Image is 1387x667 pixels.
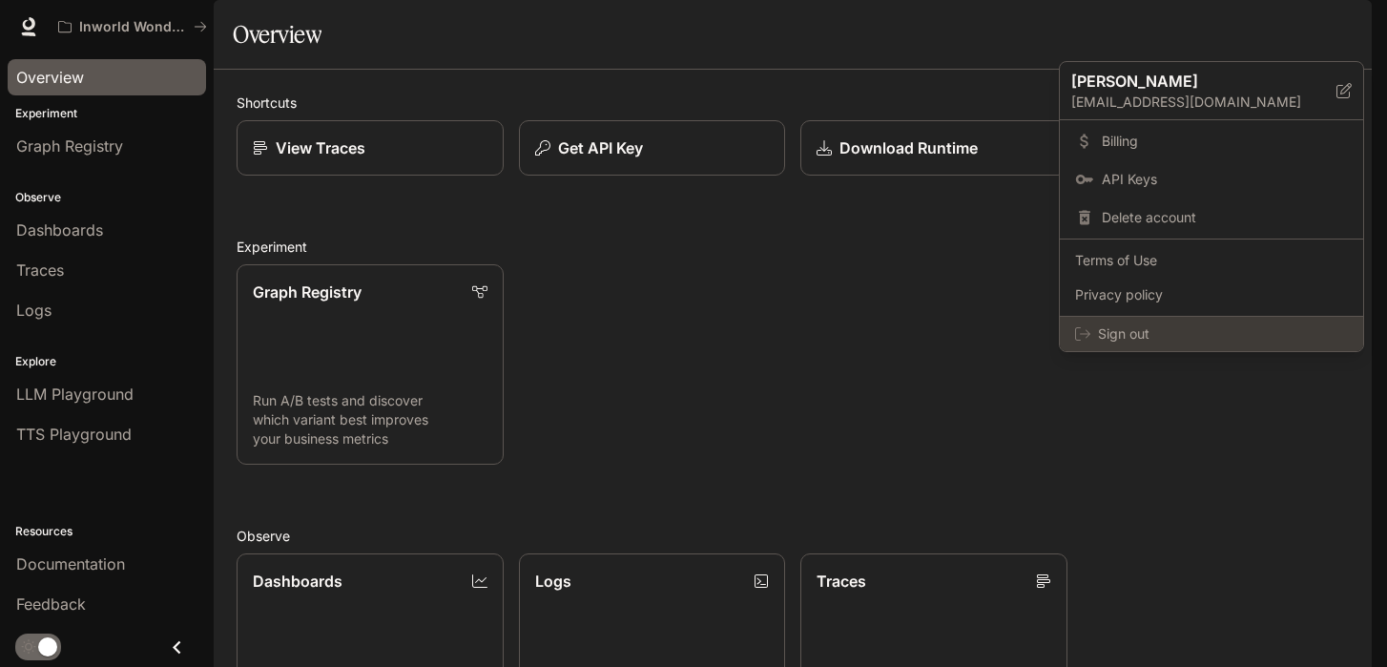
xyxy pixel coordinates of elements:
a: Billing [1064,124,1359,158]
a: Privacy policy [1064,278,1359,312]
div: Delete account [1064,200,1359,235]
span: Terms of Use [1075,251,1348,270]
span: Privacy policy [1075,285,1348,304]
span: Sign out [1098,324,1348,344]
p: [EMAIL_ADDRESS][DOMAIN_NAME] [1071,93,1336,112]
span: Delete account [1102,208,1348,227]
a: Terms of Use [1064,243,1359,278]
span: API Keys [1102,170,1348,189]
span: Billing [1102,132,1348,151]
div: [PERSON_NAME][EMAIL_ADDRESS][DOMAIN_NAME] [1060,62,1363,120]
a: API Keys [1064,162,1359,197]
p: [PERSON_NAME] [1071,70,1306,93]
div: Sign out [1060,317,1363,351]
